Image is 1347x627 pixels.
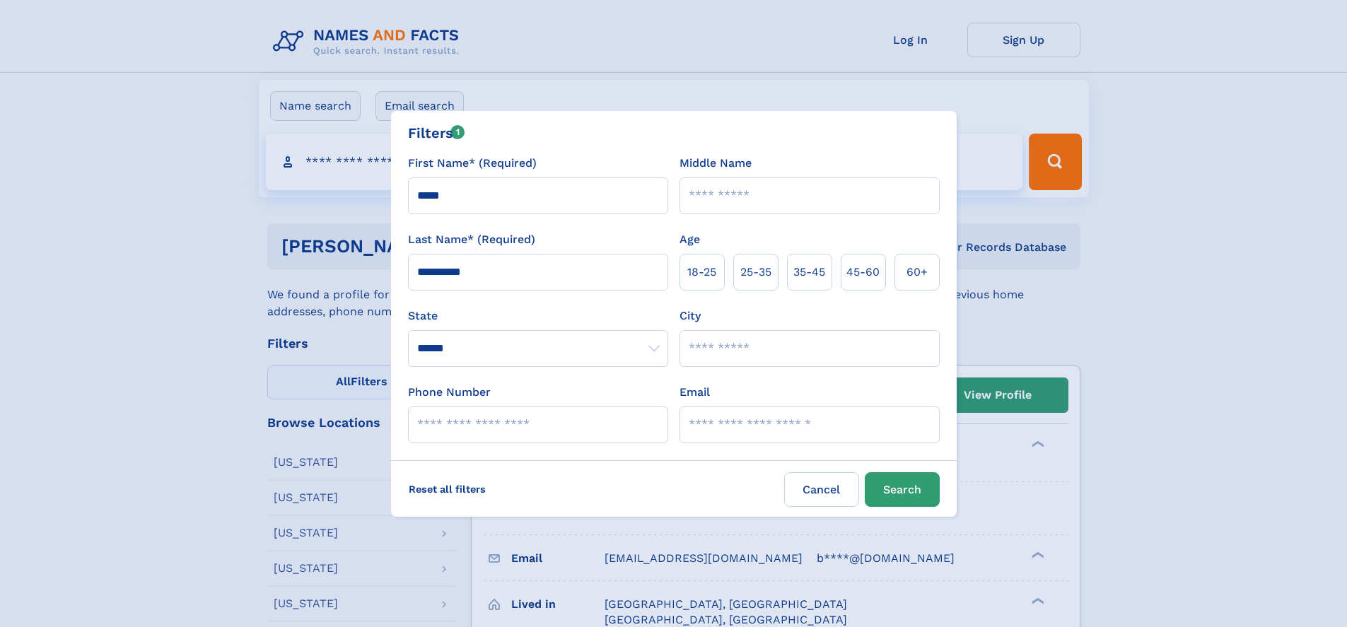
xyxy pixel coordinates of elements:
[400,472,495,506] label: Reset all filters
[793,264,825,281] span: 35‑45
[680,384,710,401] label: Email
[408,307,668,324] label: State
[846,264,880,281] span: 45‑60
[408,384,491,401] label: Phone Number
[687,264,716,281] span: 18‑25
[740,264,771,281] span: 25‑35
[906,264,928,281] span: 60+
[784,472,859,507] label: Cancel
[408,122,465,143] div: Filters
[680,231,700,248] label: Age
[408,155,537,172] label: First Name* (Required)
[408,231,535,248] label: Last Name* (Required)
[680,155,752,172] label: Middle Name
[680,307,701,324] label: City
[865,472,940,507] button: Search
